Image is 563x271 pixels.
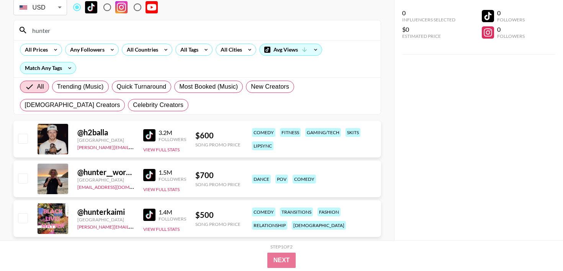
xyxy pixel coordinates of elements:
span: Quick Turnaround [117,82,167,91]
span: All [37,82,44,91]
div: comedy [252,208,275,216]
div: Estimated Price [402,33,455,39]
div: $ 700 [195,170,241,180]
div: pov [275,175,288,183]
div: All Countries [122,44,160,55]
span: [DEMOGRAPHIC_DATA] Creators [25,101,120,110]
button: Next [267,253,296,268]
div: Match Any Tags [20,62,76,74]
div: Any Followers [65,44,106,55]
img: Instagram [115,1,128,13]
div: dance [252,175,271,183]
div: comedy [252,128,275,137]
div: All Cities [216,44,244,55]
div: Followers [497,33,525,39]
img: TikTok [143,129,155,141]
div: Song Promo Price [195,221,241,227]
div: 0 [497,26,525,33]
div: relationship [252,221,287,230]
div: Followers [159,176,186,182]
div: USD [15,1,65,14]
div: fashion [318,208,340,216]
a: [PERSON_NAME][EMAIL_ADDRESS][DOMAIN_NAME] [77,222,191,230]
div: $ 600 [195,131,241,140]
div: 0 [497,9,525,17]
div: Avg Views [260,44,322,55]
button: View Full Stats [143,226,180,232]
input: Search by User Name [28,24,376,36]
div: Influencers Selected [402,17,455,23]
span: Trending (Music) [57,82,104,91]
div: 3.2M [159,129,186,136]
span: New Creators [251,82,289,91]
a: [PERSON_NAME][EMAIL_ADDRESS][DOMAIN_NAME] [77,143,191,150]
div: All Prices [20,44,49,55]
div: Followers [497,17,525,23]
div: [DEMOGRAPHIC_DATA] [292,221,346,230]
div: $ 500 [195,210,241,220]
div: [GEOGRAPHIC_DATA] [77,177,134,183]
div: comedy [293,175,316,183]
img: TikTok [143,169,155,181]
div: Song Promo Price [195,182,241,187]
img: TikTok [85,1,97,13]
div: Followers [159,136,186,142]
div: [GEOGRAPHIC_DATA] [77,137,134,143]
button: View Full Stats [143,187,180,192]
img: YouTube [146,1,158,13]
div: Followers [159,216,186,222]
div: [GEOGRAPHIC_DATA] [77,217,134,222]
div: gaming/tech [305,128,341,137]
div: transitions [280,208,313,216]
div: 1.5M [159,169,186,176]
div: lipsync [252,141,273,150]
div: fitness [280,128,301,137]
div: 1.4M [159,208,186,216]
div: All Tags [176,44,200,55]
span: Most Booked (Music) [179,82,238,91]
a: [EMAIL_ADDRESS][DOMAIN_NAME] [77,183,154,190]
div: 0 [402,9,455,17]
div: skits [345,128,360,137]
div: @ h2balla [77,128,134,137]
div: Song Promo Price [195,142,241,148]
iframe: Drift Widget Chat Controller [525,233,554,262]
div: @ hunter__workman [77,167,134,177]
div: Step 1 of 2 [270,244,293,250]
img: TikTok [143,209,155,221]
span: Celebrity Creators [133,101,183,110]
button: View Full Stats [143,147,180,153]
div: $0 [402,26,455,33]
div: @ hunterkaimi [77,207,134,217]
